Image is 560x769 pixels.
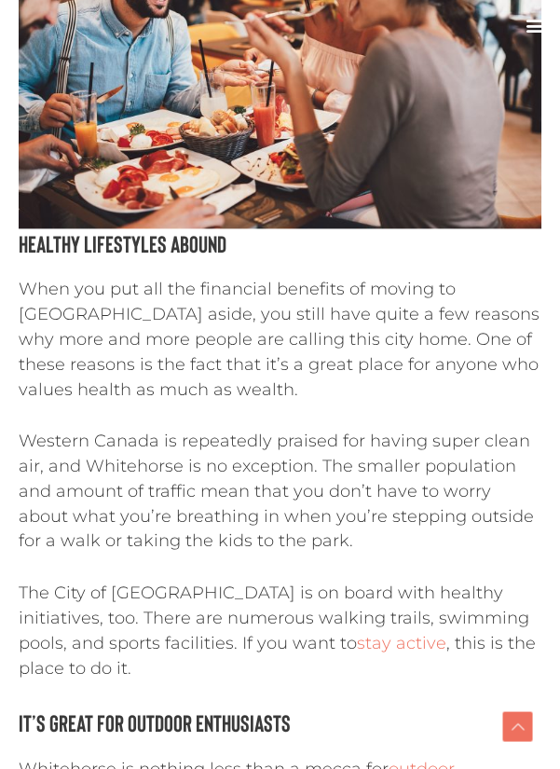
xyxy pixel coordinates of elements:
a: stay active [357,633,446,653]
p: The City of [GEOGRAPHIC_DATA] is on board with healthy initiatives, too. There are numerous walki... [19,581,541,680]
div: Menu Toggle [520,9,551,40]
p: Western Canada is repeatedly praised for having super clean air, and Whitehorse is no exception. ... [19,429,541,554]
h2: Healthy Lifestyles Abound [19,228,541,259]
h2: It’s Great for Outdoor Enthusiasts [19,707,541,738]
p: When you put all the financial benefits of moving to [GEOGRAPHIC_DATA] aside, you still have quit... [19,277,541,402]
